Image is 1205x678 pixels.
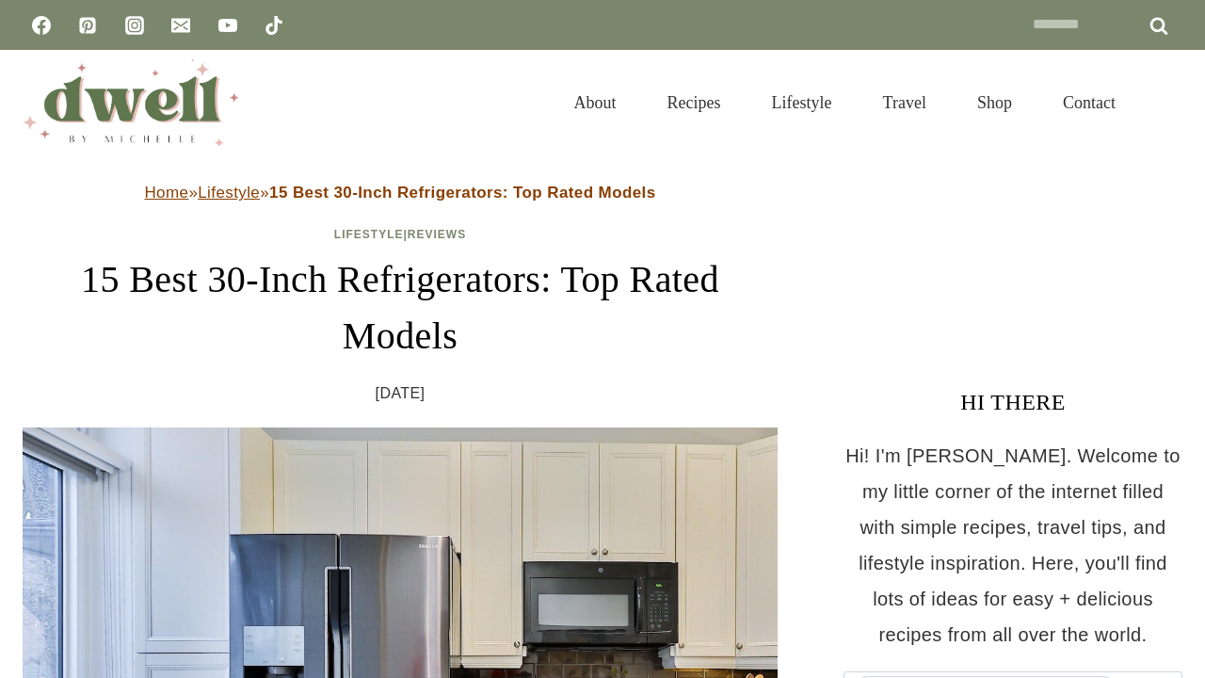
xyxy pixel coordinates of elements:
[1150,87,1182,119] button: View Search Form
[843,385,1182,419] h3: HI THERE
[843,438,1182,653] p: Hi! I'm [PERSON_NAME]. Welcome to my little corner of the internet filled with simple recipes, tr...
[549,70,642,136] a: About
[255,7,293,44] a: TikTok
[747,70,858,136] a: Lifestyle
[144,184,655,202] span: » »
[334,228,466,241] span: |
[549,70,1141,136] nav: Primary Navigation
[1037,70,1141,136] a: Contact
[198,184,260,202] a: Lifestyle
[376,379,426,408] time: [DATE]
[269,184,656,202] strong: 15 Best 30-Inch Refrigerators: Top Rated Models
[209,7,247,44] a: YouTube
[144,184,188,202] a: Home
[952,70,1037,136] a: Shop
[23,251,778,364] h1: 15 Best 30-Inch Refrigerators: Top Rated Models
[858,70,952,136] a: Travel
[69,7,106,44] a: Pinterest
[23,59,239,146] img: DWELL by michelle
[23,7,60,44] a: Facebook
[116,7,153,44] a: Instagram
[162,7,200,44] a: Email
[642,70,747,136] a: Recipes
[334,228,404,241] a: Lifestyle
[408,228,466,241] a: Reviews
